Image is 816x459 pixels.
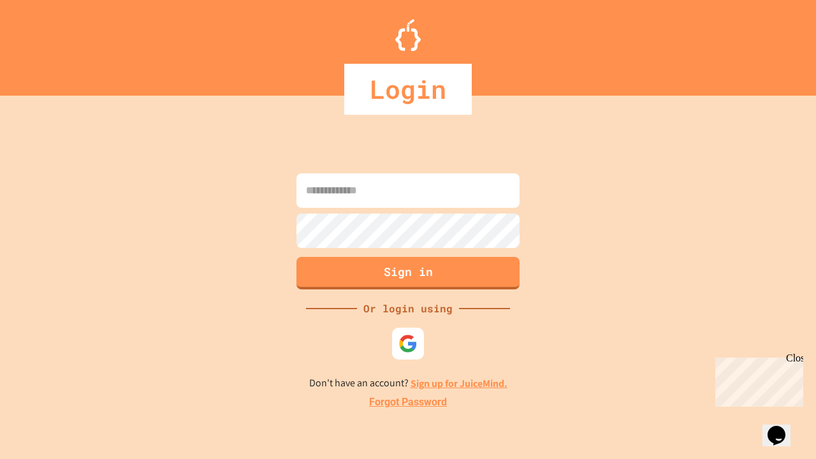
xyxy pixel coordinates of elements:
img: google-icon.svg [398,334,418,353]
div: Or login using [357,301,459,316]
button: Sign in [296,257,520,289]
div: Login [344,64,472,115]
a: Sign up for JuiceMind. [411,377,507,390]
img: Logo.svg [395,19,421,51]
iframe: chat widget [762,408,803,446]
div: Chat with us now!Close [5,5,88,81]
a: Forgot Password [369,395,447,410]
iframe: chat widget [710,353,803,407]
p: Don't have an account? [309,375,507,391]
